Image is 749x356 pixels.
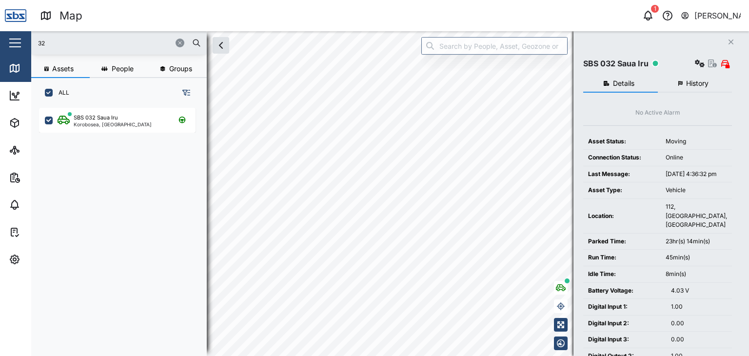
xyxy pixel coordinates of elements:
div: Sites [25,145,49,156]
div: Moving [666,137,727,146]
div: Run Time: [588,253,656,262]
div: SBS 032 Saua Iru [74,114,118,122]
span: Details [613,80,634,87]
div: Digital Input 1: [588,302,661,312]
div: Settings [25,254,60,265]
div: 4.03 V [671,286,727,296]
div: 23hr(s) 14min(s) [666,237,727,246]
div: Map [25,63,47,74]
div: Digital Input 2: [588,319,661,328]
span: Groups [169,65,192,72]
span: Assets [52,65,74,72]
div: SBS 032 Saua Iru [583,58,649,70]
div: Alarms [25,199,56,210]
div: 112, [GEOGRAPHIC_DATA], [GEOGRAPHIC_DATA] [666,202,727,230]
img: Main Logo [5,5,26,26]
div: Online [666,153,727,162]
div: Asset Status: [588,137,656,146]
div: 8min(s) [666,270,727,279]
div: Battery Voltage: [588,286,661,296]
div: Asset Type: [588,186,656,195]
input: Search by People, Asset, Geozone or Place [421,37,568,55]
div: Parked Time: [588,237,656,246]
div: Connection Status: [588,153,656,162]
div: [DATE] 4:36:32 pm [666,170,727,179]
div: Tasks [25,227,52,237]
div: Assets [25,118,56,128]
div: Location: [588,212,656,221]
div: No Active Alarm [635,108,680,118]
div: Vehicle [666,186,727,195]
div: 0.00 [671,319,727,328]
div: [PERSON_NAME] [694,10,741,22]
div: Digital Input 3: [588,335,661,344]
div: 1 [651,5,659,13]
div: 1.00 [671,302,727,312]
span: People [112,65,134,72]
span: History [686,80,709,87]
div: Dashboard [25,90,69,101]
div: 45min(s) [666,253,727,262]
div: Last Message: [588,170,656,179]
canvas: Map [31,31,749,356]
div: Map [59,7,82,24]
div: 0.00 [671,335,727,344]
div: grid [39,104,206,348]
label: ALL [53,89,69,97]
div: Idle Time: [588,270,656,279]
input: Search assets or drivers [37,36,201,50]
button: [PERSON_NAME] [680,9,741,22]
div: Korobosea, [GEOGRAPHIC_DATA] [74,122,152,127]
div: Reports [25,172,59,183]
